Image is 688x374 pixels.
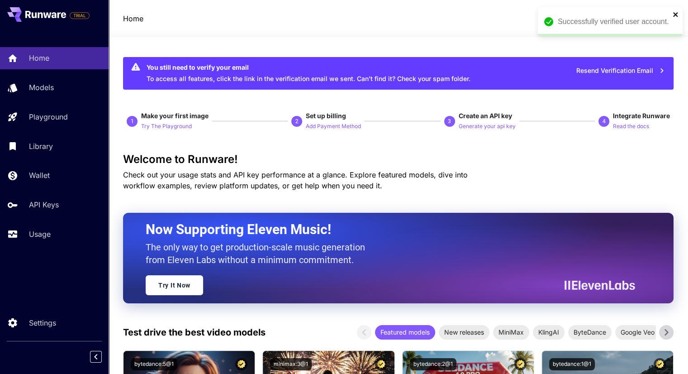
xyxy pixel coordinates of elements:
p: Try The Playground [141,122,192,131]
span: Featured models [375,327,435,337]
span: Add your payment card to enable full platform functionality. [70,10,90,21]
button: Resend Verification Email [571,62,670,80]
p: Read the docs [613,122,649,131]
div: Google Veo [615,325,660,340]
button: close [673,11,679,18]
div: MiniMax [493,325,529,340]
button: Try The Playground [141,120,192,131]
button: minimax:3@1 [270,358,312,370]
nav: breadcrumb [123,13,143,24]
p: Models [29,82,54,93]
p: API Keys [29,199,59,210]
p: Add Payment Method [306,122,361,131]
p: Library [29,141,53,152]
button: bytedance:2@1 [410,358,456,370]
button: Certified Model – Vetted for best performance and includes a commercial license. [654,358,666,370]
p: 1 [131,117,134,125]
p: Settings [29,317,56,328]
span: TRIAL [70,12,89,19]
span: ByteDance [568,327,612,337]
span: Google Veo [615,327,660,337]
p: 4 [602,117,605,125]
p: Test drive the best video models [123,326,266,339]
span: Set up billing [306,112,346,120]
span: Check out your usage stats and API key performance at a glance. Explore featured models, dive int... [123,170,468,190]
div: To access all features, click the link in the verification email we sent. Can’t find it? Check yo... [147,60,470,87]
button: Read the docs [613,120,649,131]
button: bytedance:1@1 [549,358,595,370]
div: Featured models [375,325,435,340]
button: Certified Model – Vetted for best performance and includes a commercial license. [235,358,247,370]
h3: Welcome to Runware! [123,153,674,166]
div: Successfully verified user account. [558,16,670,27]
p: 3 [448,117,451,125]
button: bytedance:5@1 [131,358,177,370]
p: Wallet [29,170,50,181]
span: Make your first image [141,112,209,120]
div: ByteDance [568,325,612,340]
p: Usage [29,229,51,240]
span: KlingAI [533,327,565,337]
button: Certified Model – Vetted for best performance and includes a commercial license. [375,358,387,370]
p: Playground [29,111,68,122]
p: The only way to get production-scale music generation from Eleven Labs without a minimum commitment. [146,241,372,266]
button: Generate your api key [459,120,516,131]
div: New releases [439,325,489,340]
div: You still need to verify your email [147,62,470,72]
p: Home [29,53,49,63]
div: KlingAI [533,325,565,340]
p: Generate your api key [459,122,516,131]
button: Collapse sidebar [90,351,102,363]
h2: Now Supporting Eleven Music! [146,221,628,238]
div: Collapse sidebar [97,349,109,365]
span: MiniMax [493,327,529,337]
button: Certified Model – Vetted for best performance and includes a commercial license. [514,358,527,370]
a: Try It Now [146,275,203,295]
a: Home [123,13,143,24]
span: New releases [439,327,489,337]
p: 2 [295,117,299,125]
span: Integrate Runware [613,112,670,120]
button: Add Payment Method [306,120,361,131]
span: Create an API key [459,112,512,120]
